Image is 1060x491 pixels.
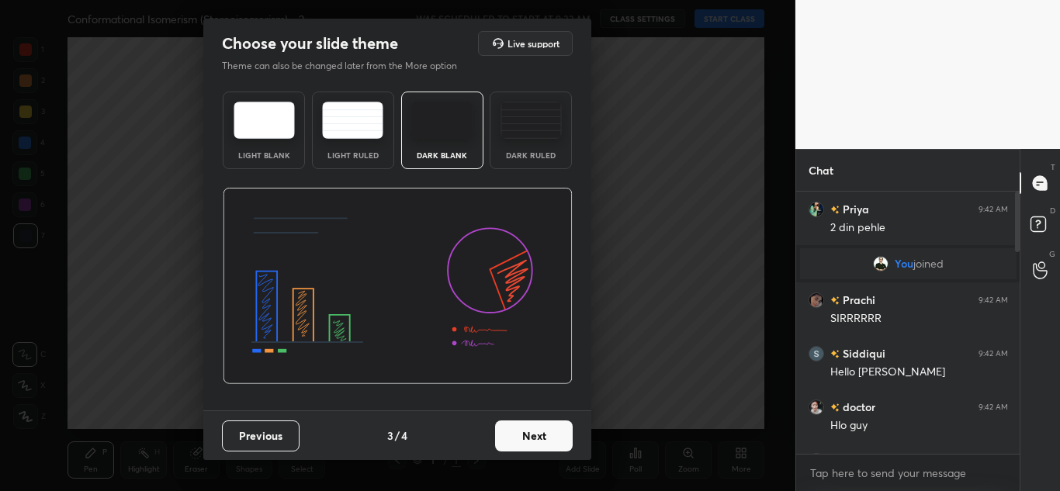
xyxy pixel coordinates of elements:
img: 8523a2eda3b74f73a6399eed6244a16b.jpg [873,256,889,271]
h6: Siddiqui [840,345,885,361]
img: 3 [809,346,824,361]
div: grid [796,192,1020,454]
p: Theme can also be changed later from the More option [222,59,473,73]
img: a028834d13f24d1fb0eb186a359fc93e.jpg [809,292,824,308]
div: Dark Blank [411,151,473,159]
span: You [895,258,913,270]
p: D [1050,205,1055,216]
p: Chat [796,150,846,191]
h6: Priya [840,201,869,217]
img: no-rating-badge.077c3623.svg [830,206,840,214]
div: Hlo guy [830,418,1008,434]
img: lightRuledTheme.5fabf969.svg [322,102,383,139]
h4: 3 [387,427,393,444]
img: darkTheme.f0cc69e5.svg [411,102,473,139]
h2: Choose your slide theme [222,33,398,54]
div: Light Blank [233,151,295,159]
div: Light Ruled [322,151,384,159]
p: G [1049,248,1055,260]
div: 9:42 AM [979,205,1008,214]
img: no-rating-badge.077c3623.svg [830,403,840,412]
h6: Prachi [840,292,875,308]
img: 78aea26fcf7a4fa08dd211c3d3f7bc86.jpg [809,399,824,415]
img: lightTheme.e5ed3b09.svg [234,102,295,139]
button: Next [495,420,573,451]
div: 9:42 AM [979,296,1008,305]
h6: Deepti [840,452,877,469]
div: Dark Ruled [500,151,562,159]
img: darkRuledTheme.de295e13.svg [501,102,562,139]
div: 9:42 AM [979,349,1008,358]
h6: doctor [840,399,875,415]
div: SIRRRRRR [830,311,1008,327]
h5: Live support [507,39,559,48]
h4: / [395,427,400,444]
div: 9:42 AM [979,403,1008,412]
button: Previous [222,420,300,451]
img: 625cade543174eb69b21c8c3f2ba2b98.jpg [809,202,824,217]
img: darkThemeBanner.d06ce4a2.svg [223,188,573,385]
p: T [1051,161,1055,173]
div: 2 din pehle [830,220,1008,236]
span: joined [913,258,944,270]
h4: 4 [401,427,407,444]
img: no-rating-badge.077c3623.svg [830,296,840,305]
img: no-rating-badge.077c3623.svg [830,350,840,358]
div: Hello [PERSON_NAME] [830,365,1008,380]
